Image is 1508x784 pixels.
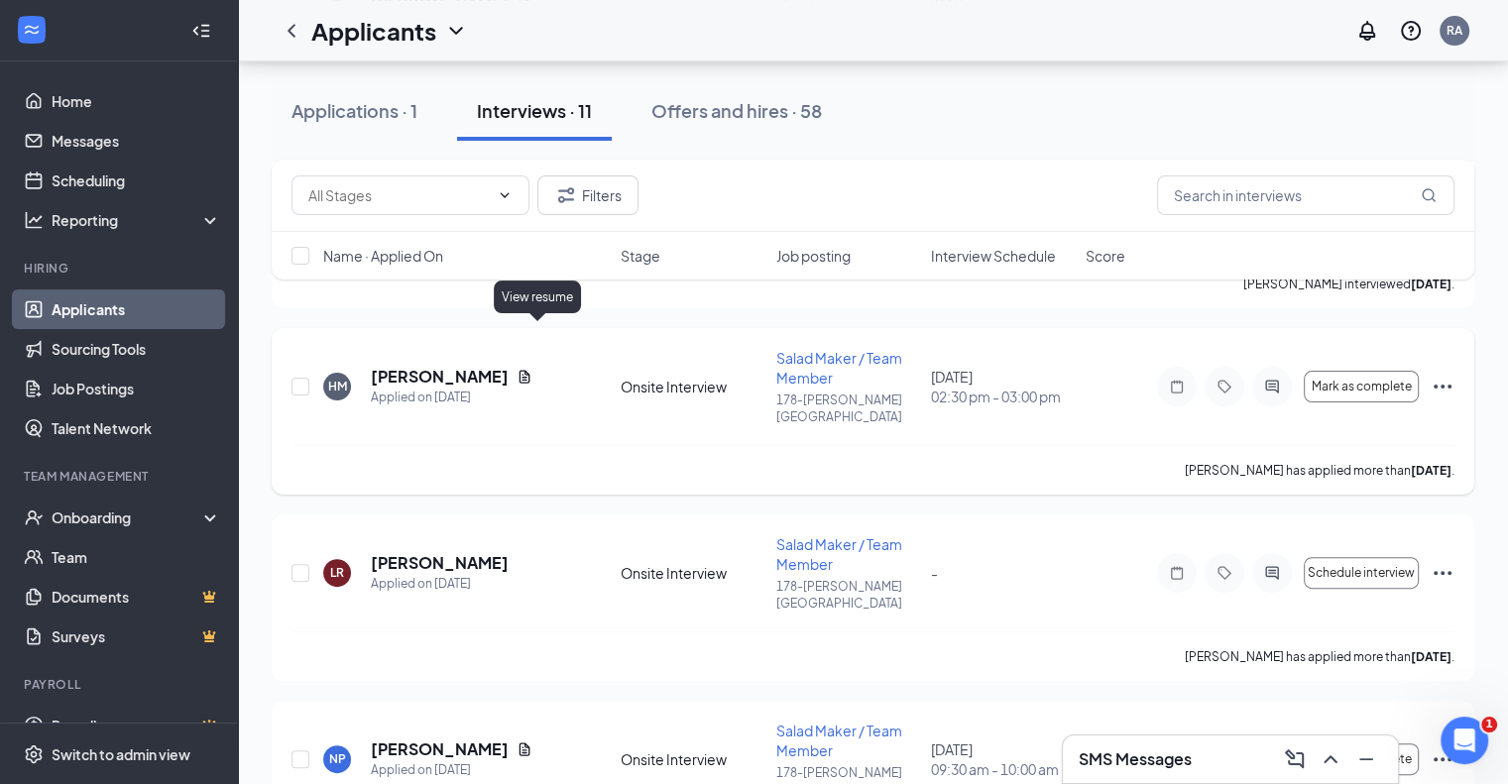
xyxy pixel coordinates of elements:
div: Applied on [DATE] [371,388,532,407]
div: [DATE] [931,367,1074,406]
svg: MagnifyingGlass [1421,187,1437,203]
p: [PERSON_NAME] has applied more than . [1185,648,1454,665]
div: Switch to admin view [52,744,190,764]
a: SurveysCrown [52,616,221,656]
svg: ChevronDown [497,187,513,203]
svg: Analysis [24,210,44,230]
button: Schedule interview [1304,557,1419,589]
a: Job Postings [52,369,221,408]
span: Score [1086,246,1125,266]
svg: WorkstreamLogo [22,20,42,40]
div: NP [329,750,346,767]
svg: ComposeMessage [1283,747,1307,771]
h3: SMS Messages [1079,748,1192,770]
svg: ChevronUp [1319,747,1342,771]
button: ChevronUp [1315,743,1346,775]
a: Sourcing Tools [52,329,221,369]
svg: Ellipses [1431,561,1454,585]
div: LR [330,564,344,581]
span: Schedule interview [1308,566,1415,580]
span: Job posting [775,246,850,266]
svg: Document [517,369,532,385]
h1: Applicants [311,14,436,48]
span: Mark as complete [1311,380,1411,393]
span: Salad Maker / Team Member [776,535,902,573]
button: Mark as complete [1304,371,1419,402]
span: 09:30 am - 10:00 am [931,759,1074,779]
svg: Tag [1213,379,1236,394]
span: Salad Maker / Team Member [776,722,902,759]
svg: ActiveChat [1260,565,1284,581]
div: RA [1447,22,1462,39]
iframe: Intercom live chat [1441,717,1488,764]
p: [PERSON_NAME] has applied more than . [1185,462,1454,479]
div: Reporting [52,210,222,230]
a: PayrollCrown [52,706,221,745]
svg: UserCheck [24,507,44,527]
div: Hiring [24,260,217,277]
a: Home [52,81,221,121]
svg: Note [1165,379,1189,394]
svg: Minimize [1354,747,1378,771]
h5: [PERSON_NAME] [371,366,509,388]
span: - [931,564,938,582]
span: Salad Maker / Team Member [776,349,902,387]
div: Applications · 1 [291,98,417,123]
a: Team [52,537,221,577]
a: DocumentsCrown [52,577,221,616]
svg: Collapse [191,21,211,41]
svg: Notifications [1355,19,1379,43]
a: Scheduling [52,161,221,200]
a: Applicants [52,289,221,329]
svg: Settings [24,744,44,764]
div: Onsite Interview [621,749,763,769]
div: HM [328,378,347,394]
svg: Note [1165,565,1189,581]
a: Talent Network [52,408,221,448]
svg: ActiveChat [1260,379,1284,394]
input: Search in interviews [1157,175,1454,215]
svg: Filter [554,183,578,207]
div: View resume [494,280,581,313]
svg: Document [517,741,532,757]
div: Applied on [DATE] [371,760,532,780]
span: Interview Schedule [931,246,1056,266]
div: Onsite Interview [621,563,763,583]
div: [DATE] [931,739,1074,779]
button: Minimize [1350,743,1382,775]
div: Offers and hires · 58 [651,98,822,123]
span: 02:30 pm - 03:00 pm [931,387,1074,406]
div: Onsite Interview [621,377,763,396]
p: 178-[PERSON_NAME][GEOGRAPHIC_DATA] [776,392,919,425]
b: [DATE] [1411,463,1451,478]
svg: Ellipses [1431,747,1454,771]
span: Name · Applied On [323,246,443,266]
svg: QuestionInfo [1399,19,1423,43]
div: Onboarding [52,507,204,527]
div: Team Management [24,468,217,485]
span: Stage [621,246,660,266]
div: Applied on [DATE] [371,574,509,594]
div: Interviews · 11 [477,98,592,123]
h5: [PERSON_NAME] [371,552,509,574]
h5: [PERSON_NAME] [371,738,509,760]
button: ComposeMessage [1279,743,1311,775]
svg: ChevronDown [444,19,468,43]
svg: Ellipses [1431,375,1454,398]
span: 1 [1481,717,1497,732]
p: 178-[PERSON_NAME][GEOGRAPHIC_DATA] [776,578,919,612]
div: Payroll [24,676,217,693]
a: Messages [52,121,221,161]
button: Filter Filters [537,175,638,215]
input: All Stages [308,184,489,206]
svg: Tag [1213,565,1236,581]
svg: ChevronLeft [280,19,303,43]
b: [DATE] [1411,649,1451,664]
